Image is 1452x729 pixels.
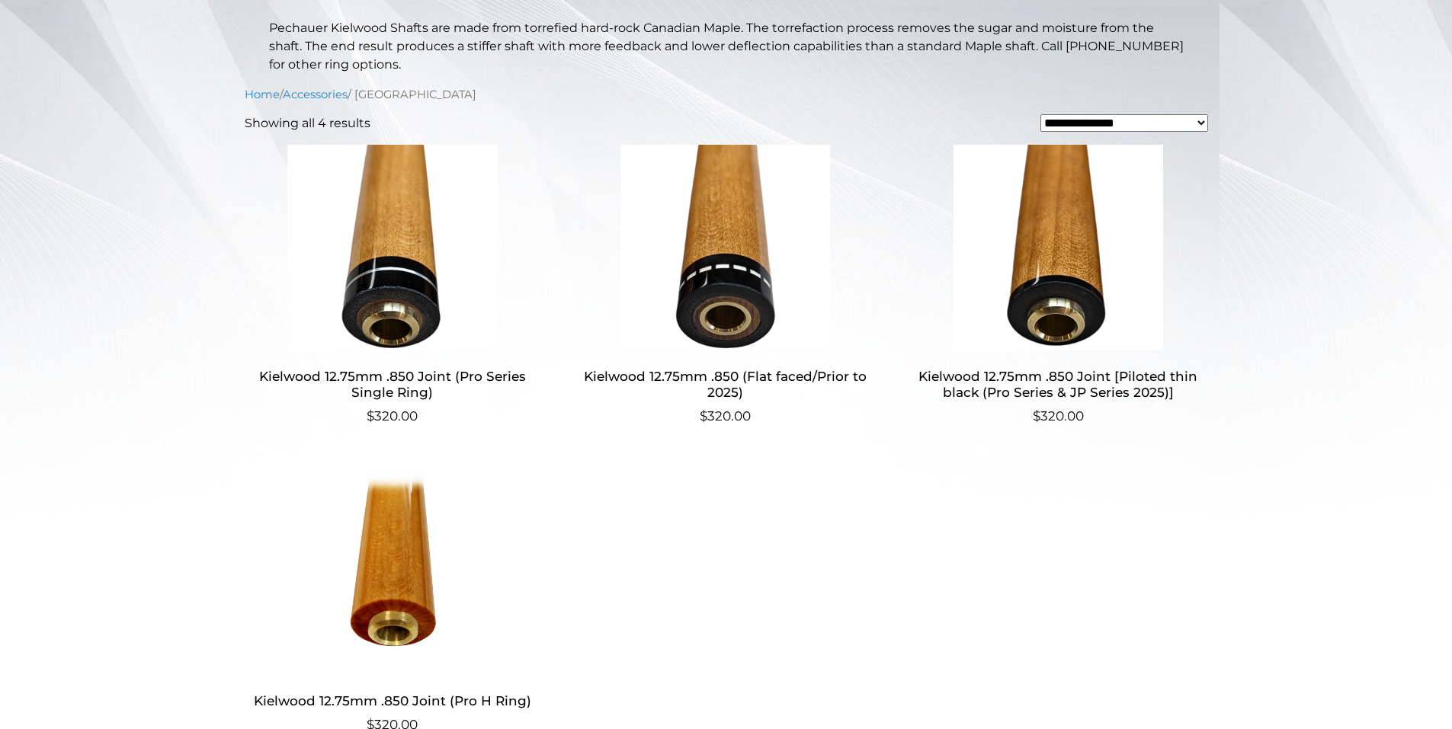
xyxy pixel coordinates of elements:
[1040,114,1208,132] select: Shop order
[577,363,873,407] h2: Kielwood 12.75mm .850 (Flat faced/Prior to 2025)
[910,145,1207,426] a: Kielwood 12.75mm .850 Joint [Piloted thin black (Pro Series & JP Series 2025)] $320.00
[245,86,1208,103] nav: Breadcrumb
[245,88,280,101] a: Home
[1033,408,1040,424] span: $
[283,88,348,101] a: Accessories
[245,114,370,133] p: Showing all 4 results
[910,363,1207,407] h2: Kielwood 12.75mm .850 Joint [Piloted thin black (Pro Series & JP Series 2025)]
[367,408,418,424] bdi: 320.00
[700,408,707,424] span: $
[245,363,541,407] h2: Kielwood 12.75mm .850 Joint (Pro Series Single Ring)
[269,19,1184,74] p: Pechauer Kielwood Shafts are made from torrefied hard-rock Canadian Maple. The torrefaction proce...
[577,145,873,350] img: Kielwood 12.75mm .850 (Flat faced/Prior to 2025)
[700,408,751,424] bdi: 320.00
[245,145,541,350] img: Kielwood 12.75mm .850 Joint (Pro Series Single Ring)
[245,686,541,715] h2: Kielwood 12.75mm .850 Joint (Pro H Ring)
[367,408,374,424] span: $
[245,145,541,426] a: Kielwood 12.75mm .850 Joint (Pro Series Single Ring) $320.00
[577,145,873,426] a: Kielwood 12.75mm .850 (Flat faced/Prior to 2025) $320.00
[245,468,541,674] img: Kielwood 12.75mm .850 Joint (Pro H Ring)
[910,145,1207,350] img: Kielwood 12.75mm .850 Joint [Piloted thin black (Pro Series & JP Series 2025)]
[1033,408,1084,424] bdi: 320.00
